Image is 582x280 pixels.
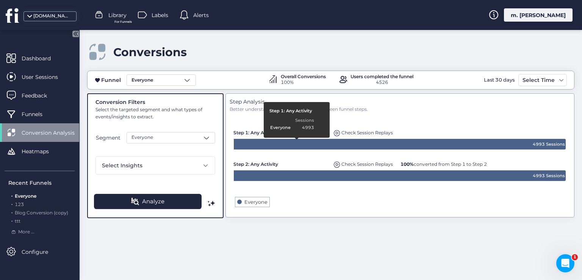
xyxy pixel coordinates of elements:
span: ttt [15,218,20,224]
div: Better understand the conversion rate between funnel steps. [230,106,570,113]
div: Select the targeted segment and what types of events/insights to extract. [95,106,215,121]
span: For Funnels [114,19,132,24]
span: Everyone [131,134,153,141]
span: . [11,200,13,207]
span: Funnel [101,76,121,84]
span: More ... [18,228,34,236]
div: 100% converted from Step 1 to Step 2 [399,157,489,168]
div: m. [PERSON_NAME] [504,8,573,22]
div: Users completed the funnel [350,74,413,79]
span: Heatmaps [22,147,60,156]
div: Step 1: Any Activity [233,126,328,136]
span: . [11,192,13,199]
span: Check Session Replays [341,161,393,167]
span: User Sessions [22,73,69,81]
span: Funnels [22,110,54,118]
button: Segment [95,133,121,142]
span: Everyone [131,77,153,84]
span: Blog Conversion (copy) [15,210,68,216]
span: Feedback [22,91,58,100]
span: Everyone [15,193,36,199]
span: Check Session Replays [341,130,393,135]
span: 123 [15,201,24,207]
div: [DOMAIN_NAME] [33,13,71,20]
text: 4993 Sessions [533,142,565,147]
span: Configure [22,248,59,256]
span: Analyze [142,197,164,206]
span: Alerts [193,11,209,19]
span: . [11,217,13,224]
div: Select Time [521,76,557,85]
div: 4526 [350,79,413,86]
span: Step 2: Any Activity [233,161,278,167]
div: Step 2: Any Activity [233,157,328,168]
span: Labels [152,11,168,19]
div: Conversions [113,45,187,59]
span: Select Insights [102,161,142,170]
span: converted from Step 1 to Step 2 [401,161,487,167]
span: Conversion Analysis [22,129,86,137]
button: Analyze [94,194,202,209]
text: Everyone [244,199,268,205]
b: 100% [401,161,414,167]
text: 4993 Sessions [533,173,565,178]
div: Replays of user dropping [332,157,395,168]
span: Dashboard [22,54,62,63]
div: Replays of user dropping [332,126,395,137]
div: Overall Conversions [281,74,326,79]
iframe: Intercom live chat [556,254,574,272]
span: 1 [572,254,578,260]
div: 100% [281,79,326,86]
div: Step Analysis [230,98,570,106]
span: Library [108,11,127,19]
div: Conversion Filters [95,98,215,106]
div: Recent Funnels [8,179,75,187]
div: Last 30 days [482,74,516,86]
span: . [11,208,13,216]
span: Step 1: Any Activity [233,130,278,135]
